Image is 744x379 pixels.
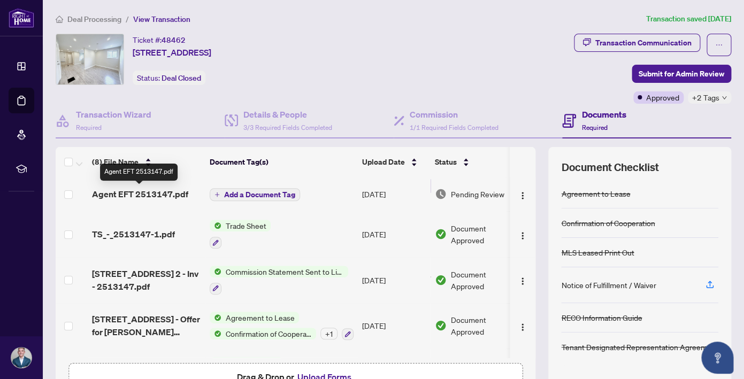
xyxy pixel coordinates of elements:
span: [STREET_ADDRESS] - Offer for [PERSON_NAME] C_[DATE] 16_50_36 Complete.pdf [92,313,201,338]
span: Approved [646,91,679,103]
span: (8) File Name [92,156,139,168]
h4: Documents [581,108,626,121]
td: [DATE] [358,303,431,349]
button: Logo [514,272,531,289]
button: Logo [514,226,531,243]
img: Document Status [435,188,447,200]
span: Document Approved [451,314,517,337]
th: Status [430,147,521,177]
div: RECO Information Guide [561,312,642,323]
button: Logo [514,185,531,203]
div: Tenant Designated Representation Agreement [561,341,718,353]
span: plus [214,192,220,197]
img: logo [9,8,34,28]
div: Agent EFT 2513147.pdf [100,164,178,181]
h4: Transaction Wizard [76,108,151,121]
button: Status IconAgreement to LeaseStatus IconConfirmation of Cooperation+1 [210,312,354,341]
div: Transaction Communication [595,34,692,51]
img: Status Icon [210,328,221,339]
span: Required [76,123,102,132]
span: TS_-_2513147-1.pdf [92,228,175,241]
img: Status Icon [210,220,221,231]
button: Submit for Admin Review [632,65,731,83]
img: IMG-C12313510_1.jpg [56,34,124,84]
span: Required [581,123,607,132]
span: Document Approved [451,222,517,246]
img: Status Icon [210,266,221,277]
span: Commission Statement Sent to Listing Brokerage [221,266,348,277]
span: Pending Review [451,188,504,200]
h4: Commission [410,108,498,121]
span: ellipsis [715,41,723,49]
img: Logo [518,231,527,240]
span: Add a Document Tag [224,191,295,198]
img: Logo [518,323,527,331]
span: Submit for Admin Review [639,65,724,82]
span: Confirmation of Cooperation [221,328,316,339]
button: Add a Document Tag [210,188,300,202]
img: Profile Icon [11,347,32,368]
div: MLS Leased Print Out [561,246,634,258]
img: Document Status [435,274,447,286]
span: Agent EFT 2513147.pdf [92,188,188,200]
article: Transaction saved [DATE] [646,13,731,25]
span: down [722,95,727,100]
span: home [56,16,63,23]
span: Deal Processing [67,14,121,24]
img: Document Status [435,228,447,240]
img: Status Icon [210,312,221,323]
span: [STREET_ADDRESS] [133,46,211,59]
img: Status Icon [210,357,221,369]
span: Document Checklist [561,160,658,175]
div: Notice of Fulfillment / Waiver [561,279,656,291]
button: Add a Document Tag [210,188,300,201]
th: (8) File Name [88,147,205,177]
span: [STREET_ADDRESS] 2 - Inv - 2513147.pdf [92,267,201,293]
img: Logo [518,277,527,285]
span: Status [434,156,456,168]
button: Open asap [701,342,733,374]
div: Ticket #: [133,34,186,46]
span: 1/1 Required Fields Completed [410,123,498,132]
div: + 1 [320,328,338,339]
img: Document Status [435,320,447,331]
li: / [126,13,129,25]
span: Trade Sheet [221,220,271,231]
div: Confirmation of Cooperation [561,217,655,229]
div: Status: [133,71,205,85]
th: Upload Date [357,147,430,177]
span: +2 Tags [692,91,719,104]
th: Document Tag(s) [205,147,357,177]
td: [DATE] [358,177,431,211]
span: 3/3 Required Fields Completed [243,123,332,132]
button: Status IconTrade Sheet [210,220,271,249]
span: Upload Date [362,156,404,168]
td: [DATE] [358,211,431,257]
span: Agreement to Lease [221,312,299,323]
span: View Transaction [133,14,190,24]
img: Logo [518,191,527,200]
div: Agreement to Lease [561,188,630,199]
td: [DATE] [358,257,431,303]
button: Logo [514,317,531,334]
span: 48462 [162,35,186,45]
button: Status IconCommission Statement Sent to Listing Brokerage [210,266,348,295]
button: Transaction Communication [574,34,700,52]
h4: Details & People [243,108,332,121]
span: Deposit Receipt [221,357,283,369]
span: Deal Closed [162,73,201,83]
span: Document Approved [451,268,517,292]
